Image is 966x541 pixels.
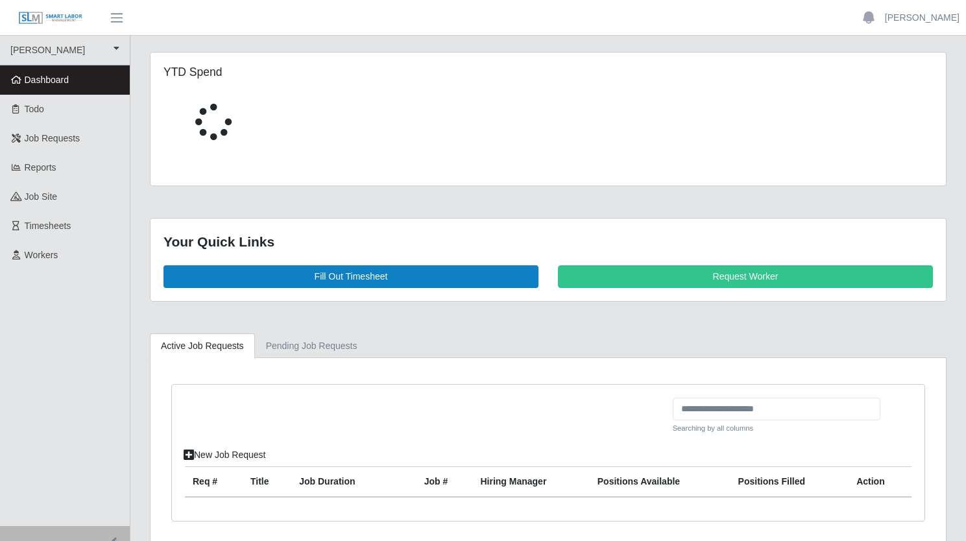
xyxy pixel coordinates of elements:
[163,66,407,79] h5: YTD Spend
[472,467,589,498] th: Hiring Manager
[25,162,56,173] span: Reports
[163,232,933,252] div: Your Quick Links
[25,75,69,85] span: Dashboard
[25,104,44,114] span: Todo
[590,467,731,498] th: Positions Available
[731,467,849,498] th: Positions Filled
[25,191,58,202] span: job site
[25,133,80,143] span: Job Requests
[25,250,58,260] span: Workers
[175,444,274,466] a: New Job Request
[291,467,394,498] th: Job Duration
[673,423,880,434] small: Searching by all columns
[255,333,368,359] a: Pending Job Requests
[185,467,243,498] th: Req #
[417,467,473,498] th: Job #
[885,11,960,25] a: [PERSON_NAME]
[163,265,538,288] a: Fill Out Timesheet
[150,333,255,359] a: Active Job Requests
[18,11,83,25] img: SLM Logo
[558,265,933,288] a: Request Worker
[849,467,912,498] th: Action
[243,467,291,498] th: Title
[25,221,71,231] span: Timesheets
